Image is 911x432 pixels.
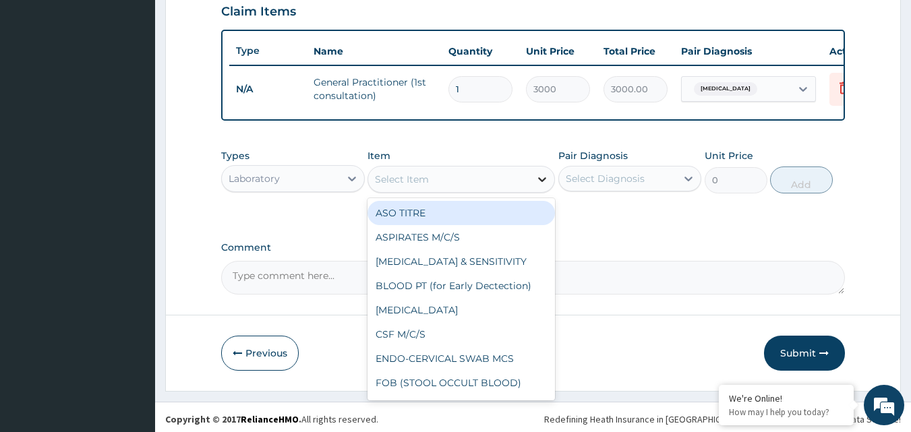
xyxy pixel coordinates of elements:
button: Previous [221,336,299,371]
div: BLOOD PT (for Early Dectection) [368,274,555,298]
th: Pair Diagnosis [674,38,823,65]
div: CSF M/C/S [368,322,555,346]
textarea: Type your message and hit 'Enter' [7,288,257,336]
h3: Claim Items [221,5,296,20]
label: Pair Diagnosis [558,149,628,162]
button: Add [770,166,833,193]
div: Select Item [375,173,429,186]
th: Total Price [597,38,674,65]
p: How may I help you today? [729,406,844,418]
th: Type [229,38,307,63]
div: ASPIRATES M/C/S [368,225,555,249]
div: [MEDICAL_DATA] & SENSITIVITY [368,249,555,274]
label: Unit Price [705,149,753,162]
th: Actions [823,38,890,65]
div: Select Diagnosis [566,172,645,185]
img: d_794563401_company_1708531726252_794563401 [25,67,55,101]
label: Comment [221,242,846,253]
td: General Practitioner (1st consultation) [307,69,442,109]
th: Unit Price [519,38,597,65]
div: We're Online! [729,392,844,404]
div: Laboratory [229,172,280,185]
span: We're online! [78,130,186,266]
div: ASO TITRE [368,201,555,225]
td: N/A [229,77,307,102]
div: FOB (STOOL OCCULT BLOOD) [368,371,555,395]
button: Submit [764,336,845,371]
div: Minimize live chat window [221,7,254,39]
a: RelianceHMO [241,413,299,425]
div: Chat with us now [70,75,227,93]
div: [MEDICAL_DATA] [368,395,555,419]
div: Redefining Heath Insurance in [GEOGRAPHIC_DATA] using Telemedicine and Data Science! [544,412,901,426]
div: ENDO-CERVICAL SWAB MCS [368,346,555,371]
span: [MEDICAL_DATA] [694,82,757,96]
th: Name [307,38,442,65]
div: [MEDICAL_DATA] [368,298,555,322]
strong: Copyright © 2017 . [165,413,301,425]
label: Item [368,149,390,162]
label: Types [221,150,249,162]
th: Quantity [442,38,519,65]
